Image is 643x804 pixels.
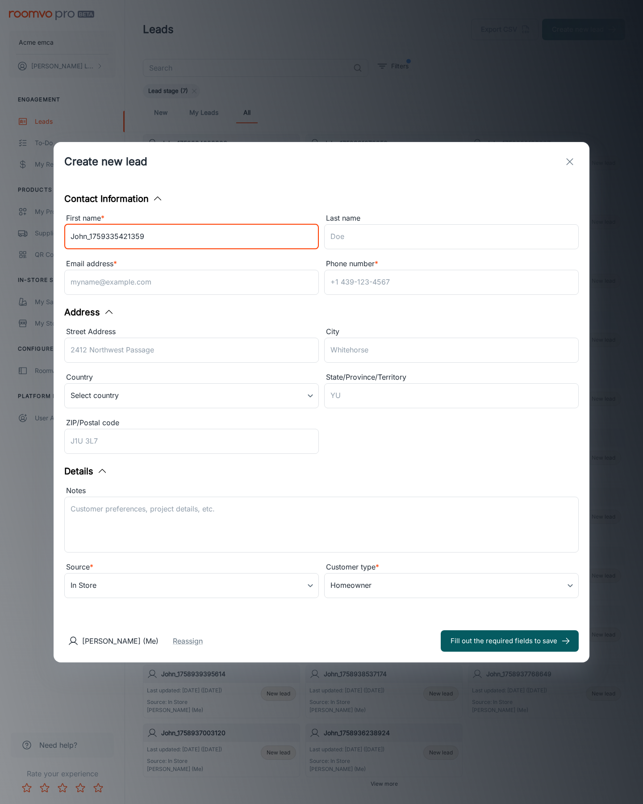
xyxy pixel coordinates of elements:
div: Customer type [324,561,579,573]
div: Email address [64,258,319,270]
button: Details [64,465,108,478]
div: Country [64,372,319,383]
div: City [324,326,579,338]
input: J1U 3L7 [64,429,319,454]
p: [PERSON_NAME] (Me) [82,636,159,646]
div: Notes [64,485,579,497]
input: YU [324,383,579,408]
div: State/Province/Territory [324,372,579,383]
div: Select country [64,383,319,408]
input: John [64,224,319,249]
div: Homeowner [324,573,579,598]
div: Last name [324,213,579,224]
input: 2412 Northwest Passage [64,338,319,363]
input: Whitehorse [324,338,579,363]
input: +1 439-123-4567 [324,270,579,295]
input: myname@example.com [64,270,319,295]
h1: Create new lead [64,154,147,170]
button: Reassign [173,636,203,646]
button: Fill out the required fields to save [441,630,579,652]
div: In Store [64,573,319,598]
button: Address [64,306,114,319]
button: Contact Information [64,192,163,205]
div: ZIP/Postal code [64,417,319,429]
div: Source [64,561,319,573]
div: Street Address [64,326,319,338]
input: Doe [324,224,579,249]
button: exit [561,153,579,171]
div: First name [64,213,319,224]
div: Phone number [324,258,579,270]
